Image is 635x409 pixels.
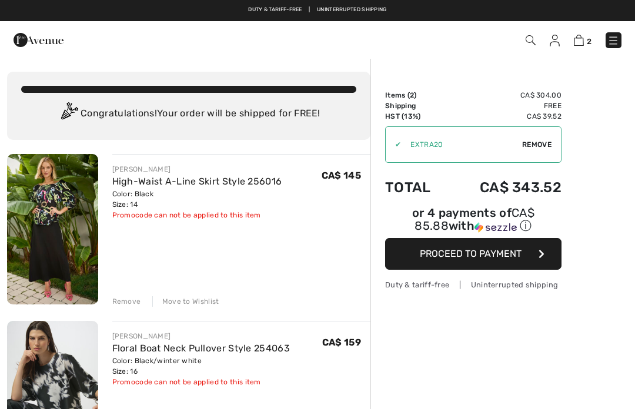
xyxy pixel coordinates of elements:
span: Remove [522,139,552,150]
img: Shopping Bag [574,35,584,46]
td: Shipping [385,100,448,111]
a: 1ère Avenue [14,33,63,45]
div: Promocode can not be applied to this item [112,210,282,220]
div: Move to Wishlist [152,296,219,307]
button: Proceed to Payment [385,238,562,270]
td: CA$ 39.52 [448,111,562,122]
div: Color: Black/winter white Size: 16 [112,356,290,377]
td: CA$ 304.00 [448,90,562,100]
div: Color: Black Size: 14 [112,189,282,210]
div: or 4 payments ofCA$ 85.88withSezzle Click to learn more about Sezzle [385,207,562,238]
span: 2 [587,37,591,46]
span: 2 [410,91,414,99]
td: HST (13%) [385,111,448,122]
div: Remove [112,296,141,307]
img: Congratulation2.svg [57,102,81,126]
img: Menu [607,35,619,46]
span: CA$ 145 [322,170,361,181]
span: CA$ 159 [322,337,361,348]
td: Total [385,167,448,207]
a: 2 [574,33,591,47]
img: 1ère Avenue [14,28,63,52]
div: or 4 payments of with [385,207,562,234]
div: [PERSON_NAME] [112,164,282,175]
div: Congratulations! Your order will be shipped for FREE! [21,102,356,126]
div: [PERSON_NAME] [112,331,290,341]
span: CA$ 85.88 [415,206,534,233]
td: Items ( ) [385,90,448,100]
img: My Info [550,35,560,46]
span: Proceed to Payment [420,248,522,259]
div: Promocode can not be applied to this item [112,377,290,387]
img: Search [526,35,536,45]
img: High-Waist A-Line Skirt Style 256016 [7,154,98,304]
td: CA$ 343.52 [448,167,562,207]
input: Promo code [401,127,522,162]
div: Duty & tariff-free | Uninterrupted shipping [385,279,562,290]
a: Floral Boat Neck Pullover Style 254063 [112,343,290,354]
td: Free [448,100,562,111]
a: High-Waist A-Line Skirt Style 256016 [112,176,282,187]
div: ✔ [386,139,401,150]
img: Sezzle [474,222,517,233]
